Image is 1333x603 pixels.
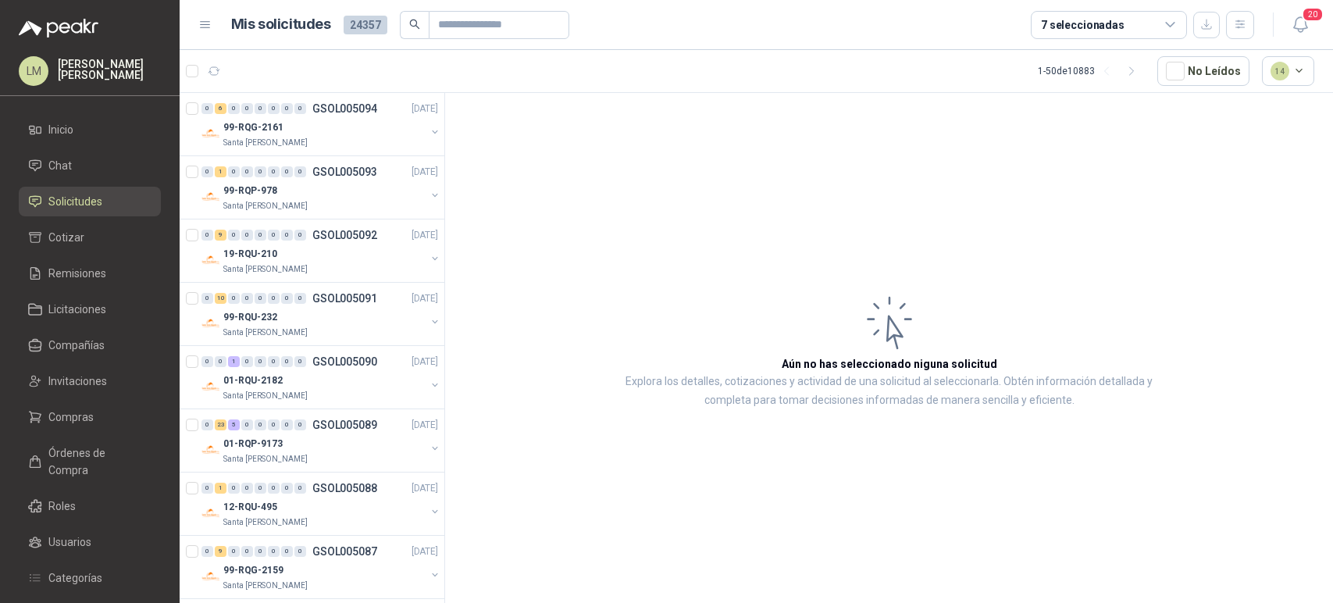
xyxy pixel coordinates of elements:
[255,419,266,430] div: 0
[1262,56,1315,86] button: 14
[241,103,253,114] div: 0
[281,546,293,557] div: 0
[241,166,253,177] div: 0
[312,483,377,494] p: GSOL005088
[215,166,226,177] div: 1
[1041,16,1124,34] div: 7 seleccionadas
[19,115,161,145] a: Inicio
[223,437,283,451] p: 01-RQP-9173
[281,419,293,430] div: 0
[215,419,226,430] div: 23
[201,103,213,114] div: 0
[281,166,293,177] div: 0
[228,483,240,494] div: 0
[48,229,84,246] span: Cotizar
[201,567,220,586] img: Company Logo
[19,151,161,180] a: Chat
[1286,11,1314,39] button: 20
[215,103,226,114] div: 6
[223,580,308,592] p: Santa [PERSON_NAME]
[281,483,293,494] div: 0
[228,293,240,304] div: 0
[223,120,283,135] p: 99-RQG-2161
[312,103,377,114] p: GSOL005094
[223,500,277,515] p: 12-RQU-495
[223,326,308,339] p: Santa [PERSON_NAME]
[201,419,213,430] div: 0
[1038,59,1145,84] div: 1 - 50 de 10883
[268,546,280,557] div: 0
[19,402,161,432] a: Compras
[223,453,308,466] p: Santa [PERSON_NAME]
[48,569,102,587] span: Categorías
[412,228,438,243] p: [DATE]
[223,563,283,578] p: 99-RQG-2159
[1302,7,1324,22] span: 20
[412,355,438,369] p: [DATE]
[201,293,213,304] div: 0
[294,546,306,557] div: 0
[268,103,280,114] div: 0
[223,263,308,276] p: Santa [PERSON_NAME]
[201,99,441,149] a: 0 6 0 0 0 0 0 0 GSOL005094[DATE] Company Logo99-RQG-2161Santa [PERSON_NAME]
[228,230,240,241] div: 0
[412,102,438,116] p: [DATE]
[201,479,441,529] a: 0 1 0 0 0 0 0 0 GSOL005088[DATE] Company Logo12-RQU-495Santa [PERSON_NAME]
[19,223,161,252] a: Cotizar
[312,293,377,304] p: GSOL005091
[312,546,377,557] p: GSOL005087
[201,483,213,494] div: 0
[201,352,441,402] a: 0 0 1 0 0 0 0 0 GSOL005090[DATE] Company Logo01-RQU-2182Santa [PERSON_NAME]
[223,247,277,262] p: 19-RQU-210
[268,293,280,304] div: 0
[19,294,161,324] a: Licitaciones
[268,166,280,177] div: 0
[19,330,161,360] a: Compañías
[312,356,377,367] p: GSOL005090
[215,293,226,304] div: 10
[19,527,161,557] a: Usuarios
[201,124,220,143] img: Company Logo
[201,356,213,367] div: 0
[294,166,306,177] div: 0
[241,356,253,367] div: 0
[48,409,94,426] span: Compras
[344,16,387,34] span: 24357
[412,544,438,559] p: [DATE]
[228,103,240,114] div: 0
[58,59,161,80] p: [PERSON_NAME] [PERSON_NAME]
[223,516,308,529] p: Santa [PERSON_NAME]
[223,310,277,325] p: 99-RQU-232
[782,355,997,373] h3: Aún no has seleccionado niguna solicitud
[201,416,441,466] a: 0 23 5 0 0 0 0 0 GSOL005089[DATE] Company Logo01-RQP-9173Santa [PERSON_NAME]
[231,13,331,36] h1: Mis solicitudes
[19,19,98,37] img: Logo peakr
[312,419,377,430] p: GSOL005089
[201,377,220,396] img: Company Logo
[228,419,240,430] div: 5
[255,230,266,241] div: 0
[241,293,253,304] div: 0
[215,546,226,557] div: 9
[201,230,213,241] div: 0
[223,373,283,388] p: 01-RQU-2182
[294,293,306,304] div: 0
[412,418,438,433] p: [DATE]
[312,166,377,177] p: GSOL005093
[201,542,441,592] a: 0 9 0 0 0 0 0 0 GSOL005087[DATE] Company Logo99-RQG-2159Santa [PERSON_NAME]
[223,137,308,149] p: Santa [PERSON_NAME]
[268,356,280,367] div: 0
[255,103,266,114] div: 0
[201,314,220,333] img: Company Logo
[294,483,306,494] div: 0
[255,166,266,177] div: 0
[19,491,161,521] a: Roles
[255,483,266,494] div: 0
[412,481,438,496] p: [DATE]
[241,419,253,430] div: 0
[201,289,441,339] a: 0 10 0 0 0 0 0 0 GSOL005091[DATE] Company Logo99-RQU-232Santa [PERSON_NAME]
[48,498,76,515] span: Roles
[255,293,266,304] div: 0
[223,184,277,198] p: 99-RQP-978
[48,301,106,318] span: Licitaciones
